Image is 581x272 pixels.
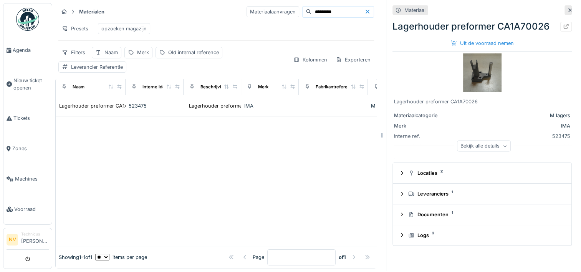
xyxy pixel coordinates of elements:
[316,84,356,90] div: Fabrikantreferentie
[3,194,52,224] a: Voorraad
[7,231,49,250] a: NV Technicus[PERSON_NAME]
[76,8,108,15] strong: Materialen
[394,122,452,129] div: Merk
[71,63,123,71] div: Leverancier Referentie
[3,164,52,194] a: Machines
[200,84,227,90] div: Beschrijving
[396,187,568,201] summary: Leveranciers1
[253,254,264,261] div: Page
[408,169,562,177] div: Locaties
[137,49,149,56] div: Merk
[396,207,568,222] summary: Documenten1
[455,112,570,119] div: M lagers
[408,232,562,239] div: Logs
[457,141,511,152] div: Bekijk alle details
[21,231,49,237] div: Technicus
[95,254,147,261] div: items per page
[15,175,49,182] span: Machines
[448,38,517,48] div: Uit de voorraad nemen
[58,47,89,58] div: Filters
[371,102,422,109] div: M lagers
[258,84,268,90] div: Merk
[13,77,49,91] span: Nieuw ticket openen
[59,254,92,261] div: Showing 1 - 1 of 1
[59,102,143,109] div: Lagerhouder preformer CA1A70026
[247,6,299,17] div: Materiaalaanvragen
[244,102,296,109] div: IMA
[104,49,118,56] div: Naam
[3,103,52,133] a: Tickets
[394,133,452,140] div: Interne ref.
[3,133,52,164] a: Zones
[73,84,84,90] div: Naam
[142,84,184,90] div: Interne identificator
[396,228,568,242] summary: Logs2
[58,23,92,34] div: Presets
[14,206,49,213] span: Voorraad
[12,145,49,152] span: Zones
[408,190,562,197] div: Leveranciers
[408,211,562,218] div: Documenten
[455,133,570,140] div: 523475
[129,102,180,109] div: 523475
[21,231,49,248] li: [PERSON_NAME]
[290,54,331,65] div: Kolommen
[463,53,502,92] img: Lagerhouder preformer CA1A70026
[168,49,219,56] div: Old internal reference
[13,114,49,122] span: Tickets
[13,46,49,54] span: Agenda
[394,112,452,119] div: Materiaalcategorie
[3,35,52,65] a: Agenda
[3,65,52,103] a: Nieuw ticket openen
[455,122,570,129] div: IMA
[7,234,18,245] li: NV
[394,98,570,105] div: Lagerhouder preformer CA1A70026
[396,166,568,180] summary: Locaties2
[404,7,425,14] div: Materiaal
[339,254,346,261] strong: of 1
[101,25,147,32] div: opzoeken magazijn
[189,102,273,109] div: Lagerhouder preformer CA1A70026
[332,54,374,65] div: Exporteren
[16,8,39,31] img: Badge_color-CXgf-gQk.svg
[392,20,572,33] div: Lagerhouder preformer CA1A70026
